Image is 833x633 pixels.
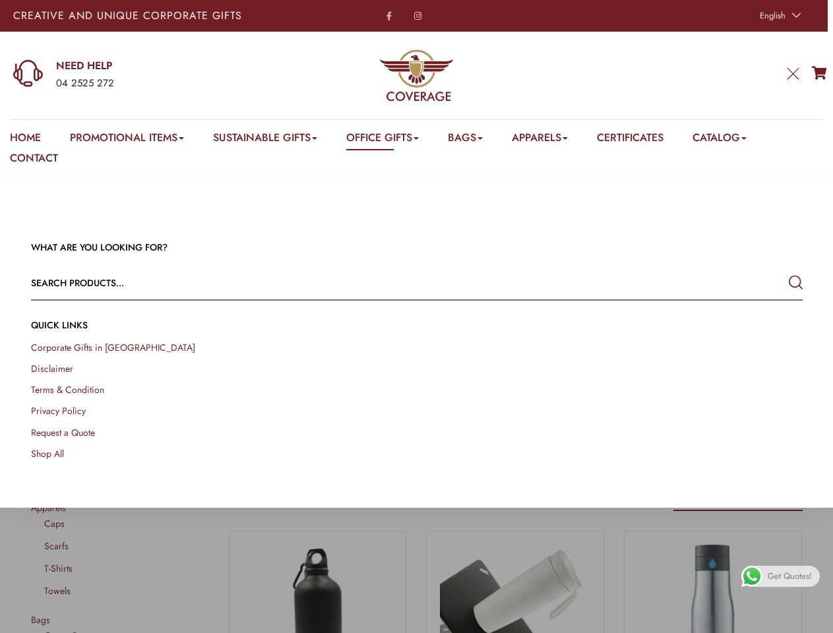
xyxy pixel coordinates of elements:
a: Request a Quote [31,425,95,438]
h3: WHAT ARE YOU LOOKING FOR? [31,241,803,255]
a: Corporate Gifts in [GEOGRAPHIC_DATA] [31,341,195,354]
a: Catalog [693,130,747,150]
a: Bags [448,130,483,150]
span: Get Quotes! [768,566,812,587]
a: Promotional Items [70,130,184,150]
a: Privacy Policy [31,404,86,417]
a: Disclaimer [31,362,73,375]
a: Home [10,130,41,150]
a: Shop All [31,446,64,460]
a: English [753,7,804,25]
p: Creative and Unique Corporate Gifts [13,11,326,21]
input: Search products... [31,267,648,299]
a: Office Gifts [346,130,419,150]
a: Sustainable Gifts [213,130,317,150]
span: English [760,9,786,22]
a: Certificates [597,130,663,150]
a: Contact [10,150,58,171]
h4: QUICK LINKs [31,318,803,332]
a: Apparels [512,130,568,150]
div: 04 2525 272 [56,75,271,92]
a: Terms & Condition [31,383,104,396]
a: NEED HELP [56,59,271,73]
